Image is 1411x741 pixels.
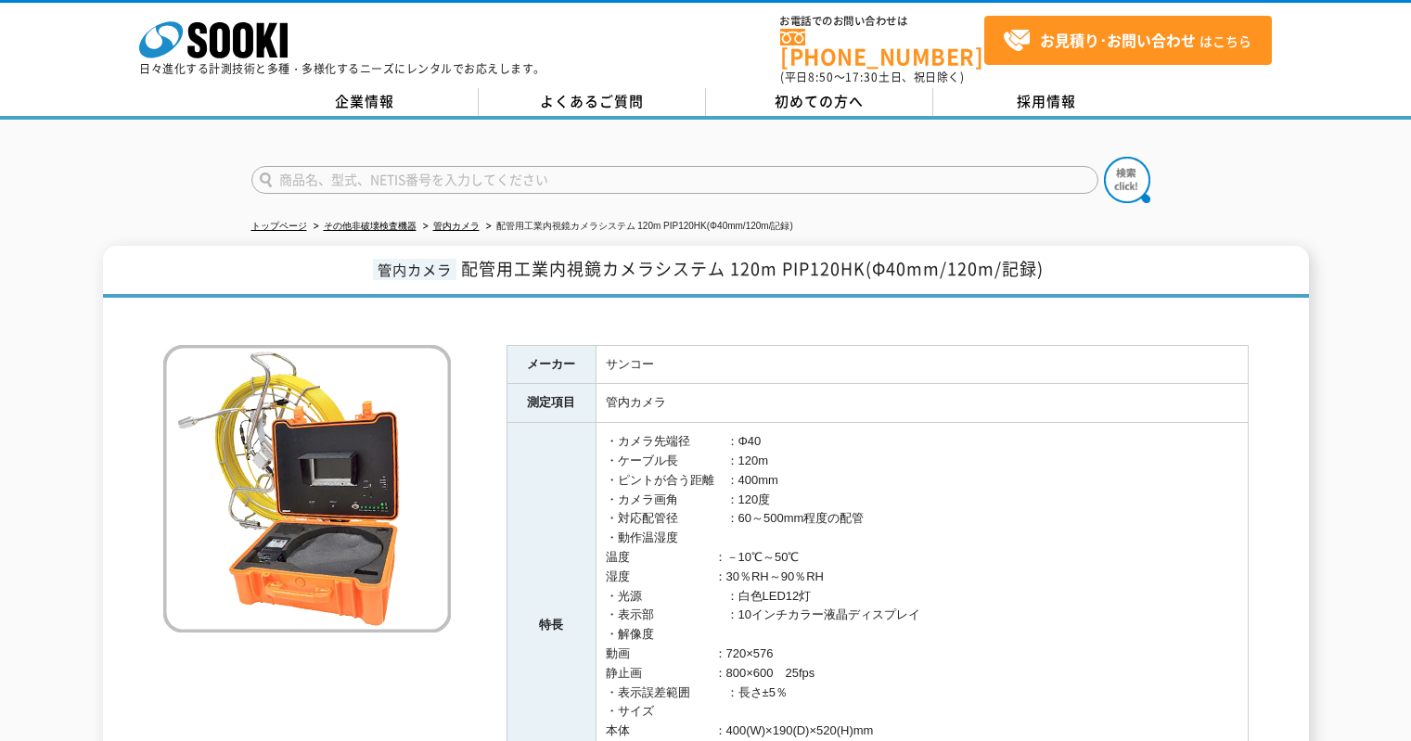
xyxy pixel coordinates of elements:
[706,88,933,116] a: 初めての方へ
[507,384,596,423] th: 測定項目
[1104,157,1150,203] img: btn_search.png
[933,88,1161,116] a: 採用情報
[775,91,864,111] span: 初めての方へ
[984,16,1272,65] a: お見積り･お問い合わせはこちら
[139,63,545,74] p: 日々進化する計測技術と多種・多様化するニーズにレンタルでお応えします。
[479,88,706,116] a: よくあるご質問
[780,29,984,67] a: [PHONE_NUMBER]
[324,221,417,231] a: その他非破壊検査機器
[808,69,834,85] span: 8:50
[1003,27,1251,55] span: はこちら
[780,69,964,85] span: (平日 ～ 土日、祝日除く)
[780,16,984,27] span: お電話でのお問い合わせは
[163,345,451,632] img: 配管用工業内視鏡カメラシステム 120m PIP120HK(Φ40mm/120m/記録)
[596,345,1248,384] td: サンコー
[507,345,596,384] th: メーカー
[1040,29,1196,51] strong: お見積り･お問い合わせ
[251,166,1098,194] input: 商品名、型式、NETIS番号を入力してください
[461,256,1044,281] span: 配管用工業内視鏡カメラシステム 120m PIP120HK(Φ40mm/120m/記録)
[433,221,480,231] a: 管内カメラ
[482,217,793,236] li: 配管用工業内視鏡カメラシステム 120m PIP120HK(Φ40mm/120m/記録)
[596,384,1248,423] td: 管内カメラ
[251,221,307,231] a: トップページ
[251,88,479,116] a: 企業情報
[845,69,879,85] span: 17:30
[373,259,456,280] span: 管内カメラ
